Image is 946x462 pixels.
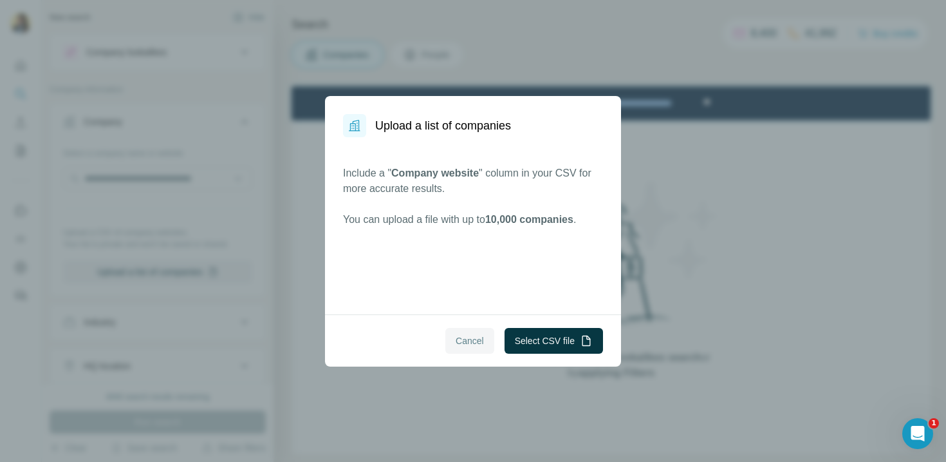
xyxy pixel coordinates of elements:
[445,328,494,354] button: Cancel
[485,214,573,225] span: 10,000 companies
[229,3,411,31] div: Upgrade plan for full access to Surfe
[505,328,603,354] button: Select CSV file
[343,166,603,197] p: Include a " " column in your CSV for more accurate results.
[375,117,511,135] h1: Upload a list of companies
[456,334,484,347] span: Cancel
[391,168,479,178] span: Company website
[343,212,603,227] p: You can upload a file with up to .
